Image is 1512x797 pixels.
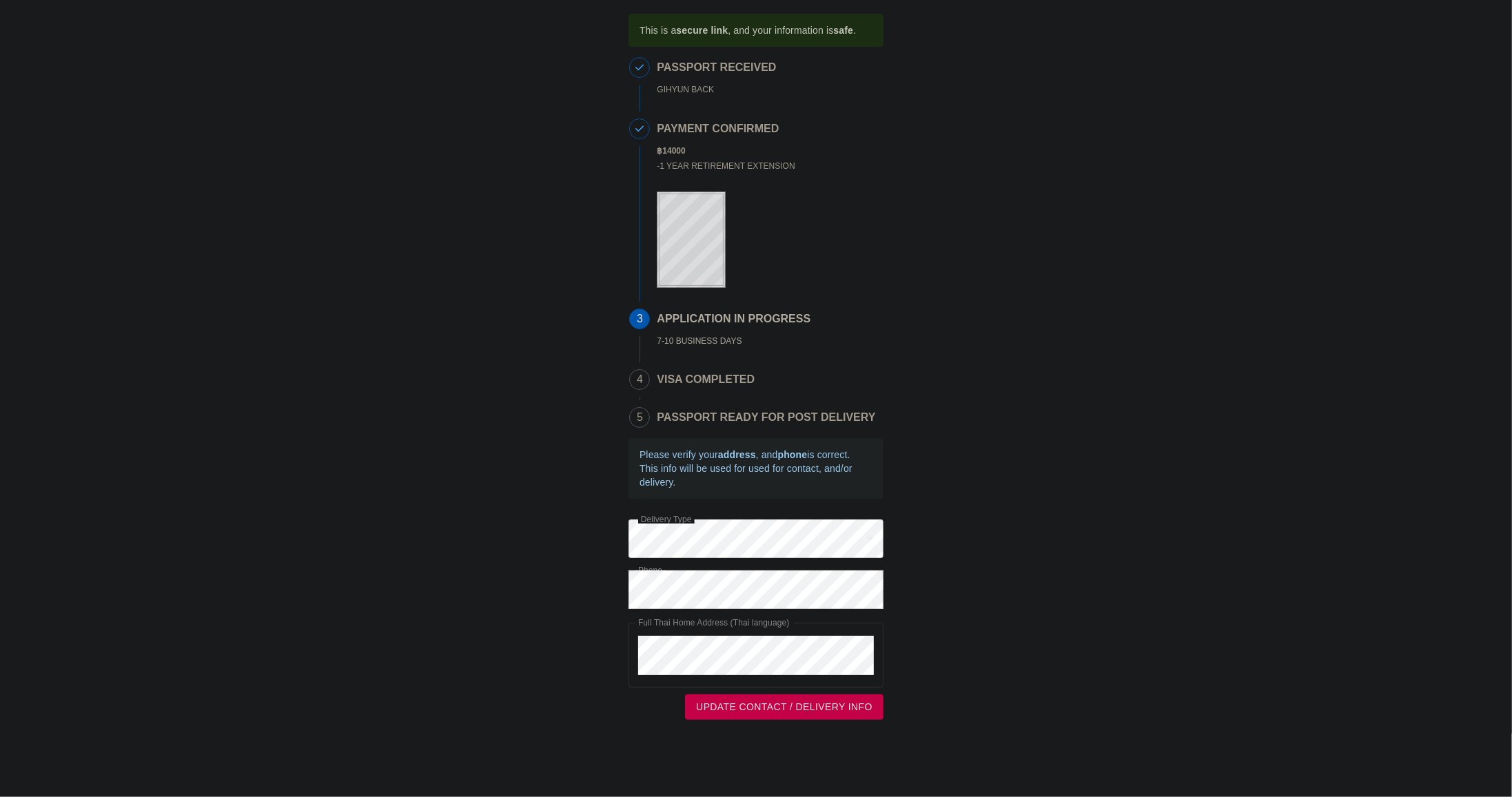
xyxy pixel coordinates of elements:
[630,119,649,138] span: 2
[685,694,883,720] button: UPDATE CONTACT / DELIVERY INFO
[640,462,872,489] div: This info will be used for used for contact, and/or delivery.
[657,333,810,349] div: 7-10 BUSINESS DAYS
[640,18,856,43] div: This is a , and your information is .
[630,58,649,77] span: 1
[630,370,649,389] span: 4
[657,146,685,156] b: ฿ 14000
[657,61,776,74] h2: PASSPORT RECEIVED
[696,698,872,716] span: UPDATE CONTACT / DELIVERY INFO
[718,449,756,460] b: address
[657,82,776,98] div: GIHYUN BACK
[657,411,875,424] h2: PASSPORT READY FOR POST DELIVERY
[833,25,853,36] b: safe
[676,25,728,36] b: secure link
[778,449,808,460] b: phone
[657,313,810,325] h2: APPLICATION IN PROGRESS
[657,373,755,386] h2: VISA COMPLETED
[630,309,649,329] span: 3
[657,158,795,174] div: - 1 Year Retirement Extension
[640,448,872,462] div: Please verify your , and is correct.
[630,408,649,427] span: 5
[657,123,795,135] h2: PAYMENT CONFIRMED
